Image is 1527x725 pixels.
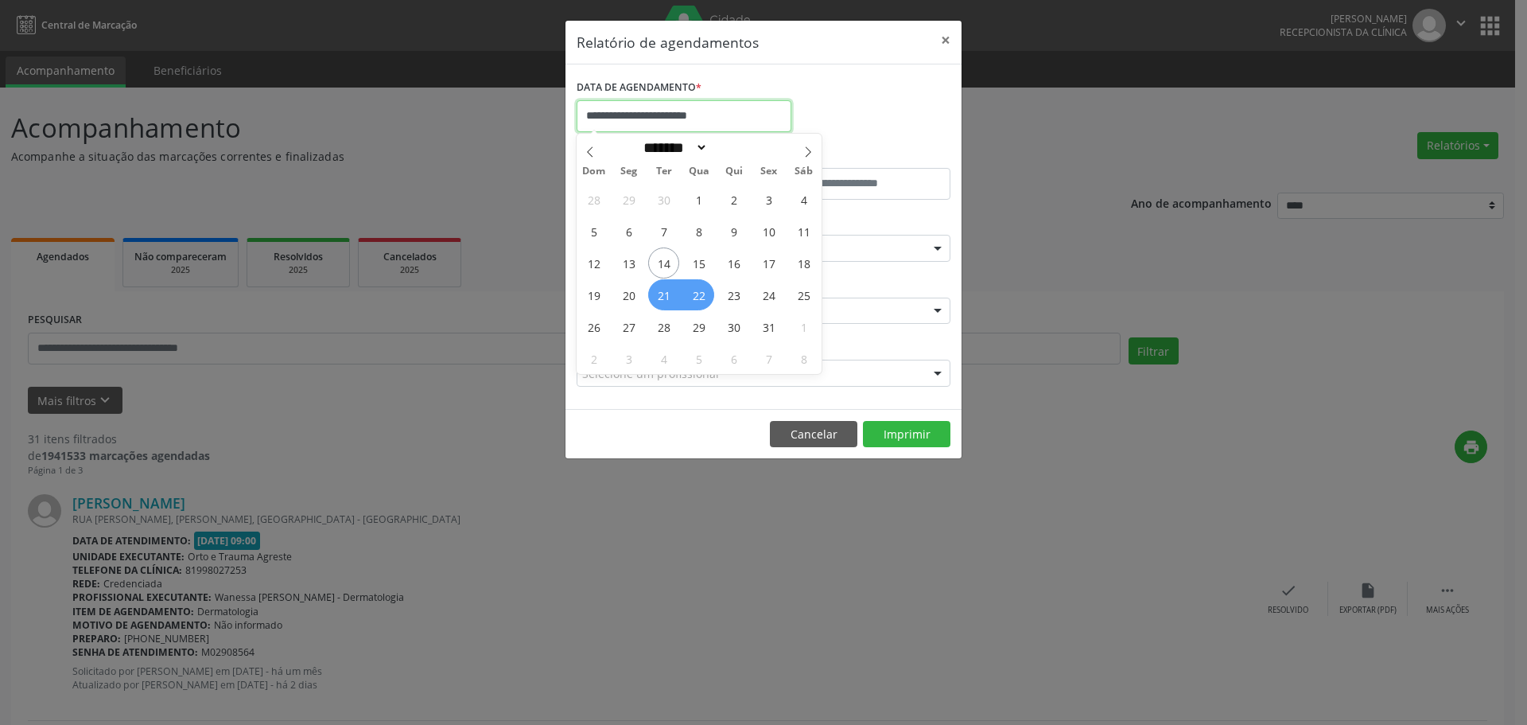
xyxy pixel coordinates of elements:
[770,421,857,448] button: Cancelar
[788,248,819,279] span: Outubro 18, 2025
[612,166,647,177] span: Seg
[578,279,609,310] span: Outubro 19, 2025
[613,311,644,342] span: Outubro 27, 2025
[683,248,714,279] span: Outubro 15, 2025
[718,343,749,374] span: Novembro 6, 2025
[582,365,719,382] span: Selecione um profissional
[613,343,644,374] span: Novembro 3, 2025
[683,279,714,310] span: Outubro 22, 2025
[788,279,819,310] span: Outubro 25, 2025
[717,166,752,177] span: Qui
[752,166,787,177] span: Sex
[638,139,708,156] select: Month
[577,166,612,177] span: Dom
[648,343,679,374] span: Novembro 4, 2025
[753,248,784,279] span: Outubro 17, 2025
[578,343,609,374] span: Novembro 2, 2025
[788,343,819,374] span: Novembro 8, 2025
[683,311,714,342] span: Outubro 29, 2025
[648,248,679,279] span: Outubro 14, 2025
[613,184,644,215] span: Setembro 29, 2025
[788,311,819,342] span: Novembro 1, 2025
[753,184,784,215] span: Outubro 3, 2025
[753,343,784,374] span: Novembro 7, 2025
[648,216,679,247] span: Outubro 7, 2025
[648,184,679,215] span: Setembro 30, 2025
[613,216,644,247] span: Outubro 6, 2025
[578,184,609,215] span: Setembro 28, 2025
[930,21,962,60] button: Close
[577,76,701,100] label: DATA DE AGENDAMENTO
[648,279,679,310] span: Outubro 21, 2025
[787,166,822,177] span: Sáb
[718,311,749,342] span: Outubro 30, 2025
[767,143,950,168] label: ATÉ
[708,139,760,156] input: Year
[718,216,749,247] span: Outubro 9, 2025
[718,248,749,279] span: Outubro 16, 2025
[718,279,749,310] span: Outubro 23, 2025
[578,248,609,279] span: Outubro 12, 2025
[683,216,714,247] span: Outubro 8, 2025
[788,216,819,247] span: Outubro 11, 2025
[788,184,819,215] span: Outubro 4, 2025
[578,216,609,247] span: Outubro 5, 2025
[753,311,784,342] span: Outubro 31, 2025
[683,343,714,374] span: Novembro 5, 2025
[577,32,759,53] h5: Relatório de agendamentos
[753,216,784,247] span: Outubro 10, 2025
[647,166,682,177] span: Ter
[683,184,714,215] span: Outubro 1, 2025
[613,279,644,310] span: Outubro 20, 2025
[648,311,679,342] span: Outubro 28, 2025
[863,421,950,448] button: Imprimir
[613,248,644,279] span: Outubro 13, 2025
[718,184,749,215] span: Outubro 2, 2025
[578,311,609,342] span: Outubro 26, 2025
[753,279,784,310] span: Outubro 24, 2025
[682,166,717,177] span: Qua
